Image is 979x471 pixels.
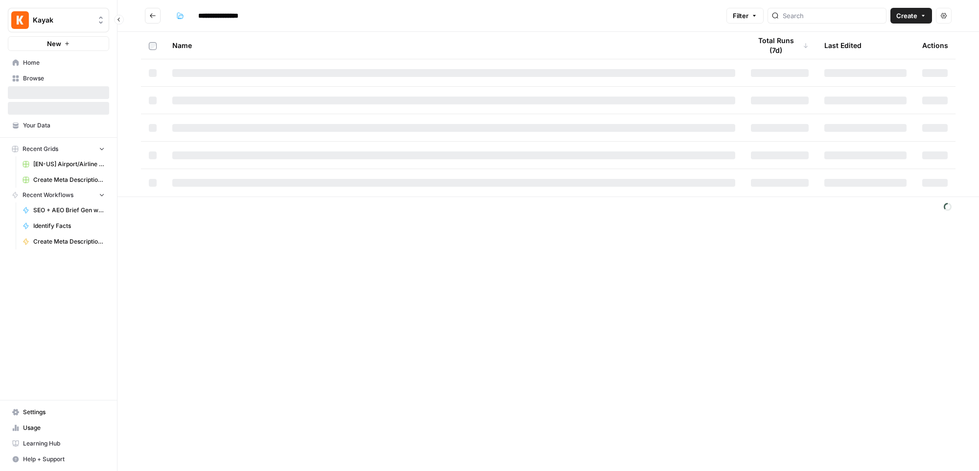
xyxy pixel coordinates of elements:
[33,222,105,230] span: Identify Facts
[8,436,109,451] a: Learning Hub
[18,156,109,172] a: [EN-US] Airport/Airline Content Refresh
[8,36,109,51] button: New
[8,188,109,202] button: Recent Workflows
[8,404,109,420] a: Settings
[733,11,748,21] span: Filter
[47,39,61,49] span: New
[8,118,109,133] a: Your Data
[23,58,105,67] span: Home
[23,191,73,199] span: Recent Workflows
[890,8,932,24] button: Create
[8,8,109,32] button: Workspace: Kayak
[896,11,917,21] span: Create
[8,142,109,156] button: Recent Grids
[33,160,105,169] span: [EN-US] Airport/Airline Content Refresh
[33,206,105,215] span: SEO + AEO Brief Gen w/ FAQ
[8,420,109,436] a: Usage
[18,172,109,188] a: Create Meta Description - [PERSON_NAME]
[824,32,862,59] div: Last Edited
[18,202,109,218] a: SEO + AEO Brief Gen w/ FAQ
[33,15,92,25] span: Kayak
[23,74,105,83] span: Browse
[33,175,105,184] span: Create Meta Description - [PERSON_NAME]
[33,237,105,246] span: Create Meta Description - [PERSON_NAME]
[8,71,109,86] a: Browse
[23,121,105,130] span: Your Data
[8,55,109,71] a: Home
[172,32,735,59] div: Name
[8,451,109,467] button: Help + Support
[18,218,109,234] a: Identify Facts
[11,11,29,29] img: Kayak Logo
[23,145,58,153] span: Recent Grids
[18,234,109,249] a: Create Meta Description - [PERSON_NAME]
[23,408,105,417] span: Settings
[751,32,809,59] div: Total Runs (7d)
[23,423,105,432] span: Usage
[922,32,948,59] div: Actions
[726,8,764,24] button: Filter
[23,439,105,448] span: Learning Hub
[23,455,105,464] span: Help + Support
[145,8,161,24] button: Go back
[783,11,882,21] input: Search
